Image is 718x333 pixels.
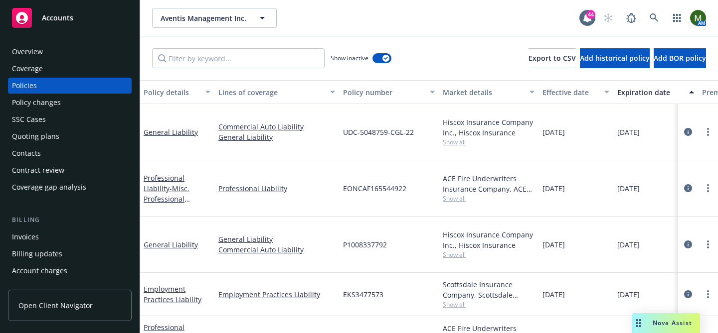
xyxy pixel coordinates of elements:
[12,145,41,161] div: Contacts
[8,162,132,178] a: Contract review
[617,127,640,137] span: [DATE]
[144,173,189,214] a: Professional Liability
[8,246,132,262] a: Billing updates
[8,78,132,94] a: Policies
[542,183,565,194] span: [DATE]
[682,288,694,300] a: circleInformation
[702,182,714,194] a: more
[144,284,201,304] a: Employment Practices Liability
[218,289,335,300] a: Employment Practices Liability
[152,48,325,68] input: Filter by keyword...
[8,128,132,144] a: Quoting plans
[12,95,61,111] div: Policy changes
[144,240,198,249] a: General Liability
[218,234,335,244] a: General Liability
[542,87,598,98] div: Effective date
[144,127,198,137] a: General Liability
[140,80,214,104] button: Policy details
[682,126,694,138] a: circleInformation
[443,250,535,259] span: Show all
[8,179,132,195] a: Coverage gap analysis
[621,8,641,28] a: Report a Bug
[214,80,339,104] button: Lines of coverage
[12,111,46,127] div: SSC Cases
[632,313,645,333] div: Drag to move
[343,87,424,98] div: Policy number
[12,246,62,262] div: Billing updates
[538,80,613,104] button: Effective date
[439,80,538,104] button: Market details
[443,279,535,300] div: Scottsdale Insurance Company, Scottsdale Insurance Company (Nationwide), CRC Group
[682,182,694,194] a: circleInformation
[218,132,335,142] a: General Liability
[18,300,93,311] span: Open Client Navigator
[343,183,406,194] span: EONCAF165544922
[617,289,640,300] span: [DATE]
[443,173,535,194] div: ACE Fire Underwriters Insurance Company, ACE Fire Underwriters Insurance Company, CRC Insurance S...
[12,179,86,195] div: Coverage gap analysis
[8,145,132,161] a: Contacts
[632,313,700,333] button: Nova Assist
[8,95,132,111] a: Policy changes
[339,80,439,104] button: Policy number
[8,215,132,225] div: Billing
[598,8,618,28] a: Start snowing
[443,117,535,138] div: Hiscox Insurance Company Inc., Hiscox Insurance
[218,183,335,194] a: Professional Liability
[542,127,565,137] span: [DATE]
[12,61,43,77] div: Coverage
[8,61,132,77] a: Coverage
[12,162,64,178] div: Contract review
[343,127,414,137] span: UDC-5048759-CGL-22
[12,263,67,279] div: Account charges
[702,238,714,250] a: more
[218,244,335,255] a: Commercial Auto Liability
[542,289,565,300] span: [DATE]
[218,121,335,132] a: Commercial Auto Liability
[529,53,576,63] span: Export to CSV
[8,229,132,245] a: Invoices
[8,4,132,32] a: Accounts
[443,138,535,146] span: Show all
[443,229,535,250] div: Hiscox Insurance Company Inc., Hiscox Insurance
[617,183,640,194] span: [DATE]
[12,280,70,296] div: Installment plans
[654,48,706,68] button: Add BOR policy
[161,13,247,23] span: Aventis Management Inc.
[12,78,37,94] div: Policies
[443,87,524,98] div: Market details
[654,53,706,63] span: Add BOR policy
[653,319,692,327] span: Nova Assist
[8,111,132,127] a: SSC Cases
[218,87,324,98] div: Lines of coverage
[617,239,640,250] span: [DATE]
[580,53,650,63] span: Add historical policy
[613,80,698,104] button: Expiration date
[443,194,535,203] span: Show all
[682,238,694,250] a: circleInformation
[12,128,59,144] div: Quoting plans
[144,87,199,98] div: Policy details
[667,8,687,28] a: Switch app
[586,10,595,19] div: 44
[331,54,368,62] span: Show inactive
[8,263,132,279] a: Account charges
[443,300,535,309] span: Show all
[343,239,387,250] span: P1008337792
[644,8,664,28] a: Search
[8,280,132,296] a: Installment plans
[8,44,132,60] a: Overview
[542,239,565,250] span: [DATE]
[617,87,683,98] div: Expiration date
[529,48,576,68] button: Export to CSV
[690,10,706,26] img: photo
[12,44,43,60] div: Overview
[42,14,73,22] span: Accounts
[12,229,39,245] div: Invoices
[702,288,714,300] a: more
[580,48,650,68] button: Add historical policy
[152,8,277,28] button: Aventis Management Inc.
[343,289,383,300] span: EKS3477573
[144,184,190,214] span: - Misc. Professional Liability
[702,126,714,138] a: more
